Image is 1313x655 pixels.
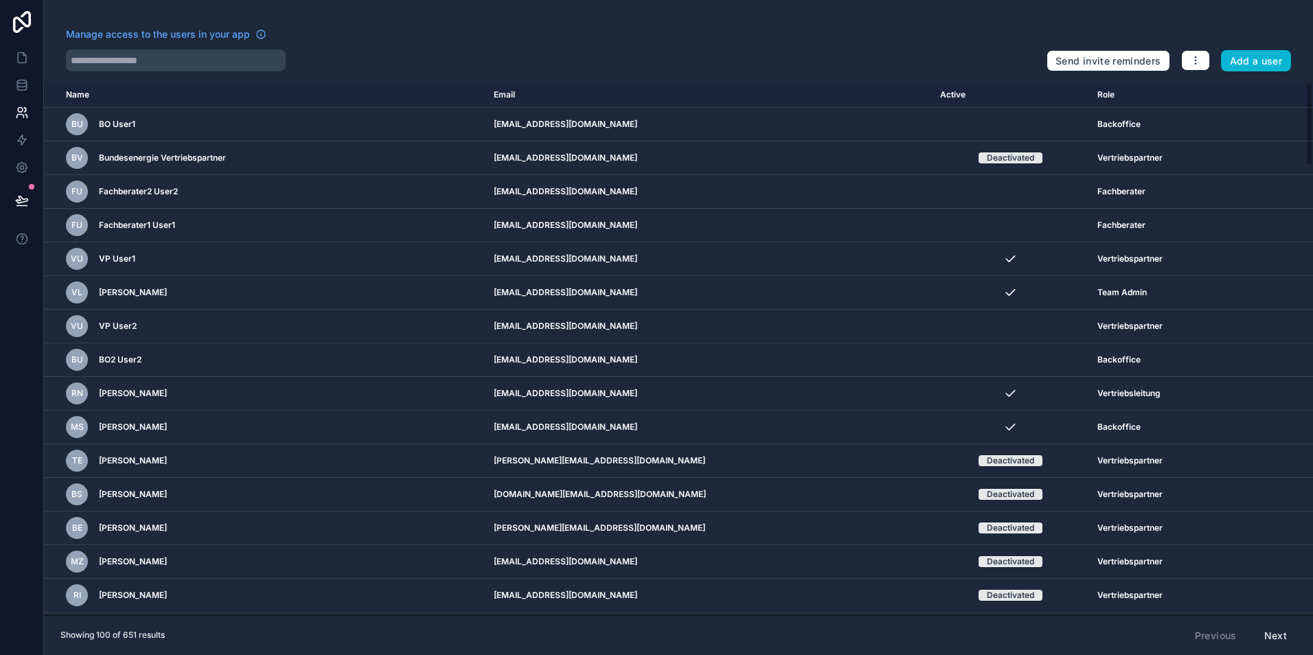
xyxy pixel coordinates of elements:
[1097,388,1161,399] span: Vertriebsleitung
[72,522,82,533] span: BE
[66,27,266,41] a: Manage access to the users in your app
[1097,220,1145,231] span: Fachberater
[71,253,83,264] span: VU
[99,119,135,130] span: BO User1
[71,489,82,500] span: BS
[1097,590,1163,601] span: Vertriebspartner
[71,388,83,399] span: RN
[486,209,933,242] td: [EMAIL_ADDRESS][DOMAIN_NAME]
[987,455,1034,466] div: Deactivated
[1221,50,1292,72] button: Add a user
[486,411,933,444] td: [EMAIL_ADDRESS][DOMAIN_NAME]
[99,422,167,433] span: [PERSON_NAME]
[1097,354,1141,365] span: Backoffice
[1097,152,1163,163] span: Vertriebspartner
[99,321,137,332] span: VP User2
[60,630,165,641] span: Showing 100 of 651 results
[1097,556,1163,567] span: Vertriebspartner
[71,556,84,567] span: MZ
[486,108,933,141] td: [EMAIL_ADDRESS][DOMAIN_NAME]
[71,422,84,433] span: MS
[486,141,933,175] td: [EMAIL_ADDRESS][DOMAIN_NAME]
[1047,50,1169,72] button: Send invite reminders
[99,522,167,533] span: [PERSON_NAME]
[486,478,933,512] td: [DOMAIN_NAME][EMAIL_ADDRESS][DOMAIN_NAME]
[99,489,167,500] span: [PERSON_NAME]
[1097,186,1145,197] span: Fachberater
[486,377,933,411] td: [EMAIL_ADDRESS][DOMAIN_NAME]
[99,152,226,163] span: Bundesenergie Vertriebspartner
[486,82,933,108] th: Email
[486,512,933,545] td: [PERSON_NAME][EMAIL_ADDRESS][DOMAIN_NAME]
[1097,119,1141,130] span: Backoffice
[71,119,83,130] span: BU
[1097,422,1141,433] span: Backoffice
[486,242,933,276] td: [EMAIL_ADDRESS][DOMAIN_NAME]
[1255,624,1297,647] button: Next
[66,27,250,41] span: Manage access to the users in your app
[71,220,82,231] span: FU
[486,612,933,646] td: [EMAIL_ADDRESS][DOMAIN_NAME]
[71,152,83,163] span: BV
[99,253,135,264] span: VP User1
[987,590,1034,601] div: Deactivated
[99,186,178,197] span: Fachberater2 User2
[99,388,167,399] span: [PERSON_NAME]
[486,175,933,209] td: [EMAIL_ADDRESS][DOMAIN_NAME]
[987,522,1034,533] div: Deactivated
[71,186,82,197] span: FU
[99,354,141,365] span: BO2 User2
[987,489,1034,500] div: Deactivated
[99,220,175,231] span: Fachberater1 User1
[1097,287,1147,298] span: Team Admin
[72,455,82,466] span: TE
[99,590,167,601] span: [PERSON_NAME]
[99,556,167,567] span: [PERSON_NAME]
[1097,455,1163,466] span: Vertriebspartner
[99,287,167,298] span: [PERSON_NAME]
[486,545,933,579] td: [EMAIL_ADDRESS][DOMAIN_NAME]
[486,310,933,343] td: [EMAIL_ADDRESS][DOMAIN_NAME]
[1097,253,1163,264] span: Vertriebspartner
[1097,522,1163,533] span: Vertriebspartner
[486,444,933,478] td: [PERSON_NAME][EMAIL_ADDRESS][DOMAIN_NAME]
[486,276,933,310] td: [EMAIL_ADDRESS][DOMAIN_NAME]
[99,455,167,466] span: [PERSON_NAME]
[987,556,1034,567] div: Deactivated
[71,321,83,332] span: VU
[1097,321,1163,332] span: Vertriebspartner
[44,82,1313,615] div: scrollable content
[71,287,82,298] span: VL
[932,82,1089,108] th: Active
[71,354,83,365] span: BU
[486,579,933,612] td: [EMAIL_ADDRESS][DOMAIN_NAME]
[73,590,81,601] span: RI
[486,343,933,377] td: [EMAIL_ADDRESS][DOMAIN_NAME]
[1097,489,1163,500] span: Vertriebspartner
[987,152,1034,163] div: Deactivated
[44,82,486,108] th: Name
[1089,82,1254,108] th: Role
